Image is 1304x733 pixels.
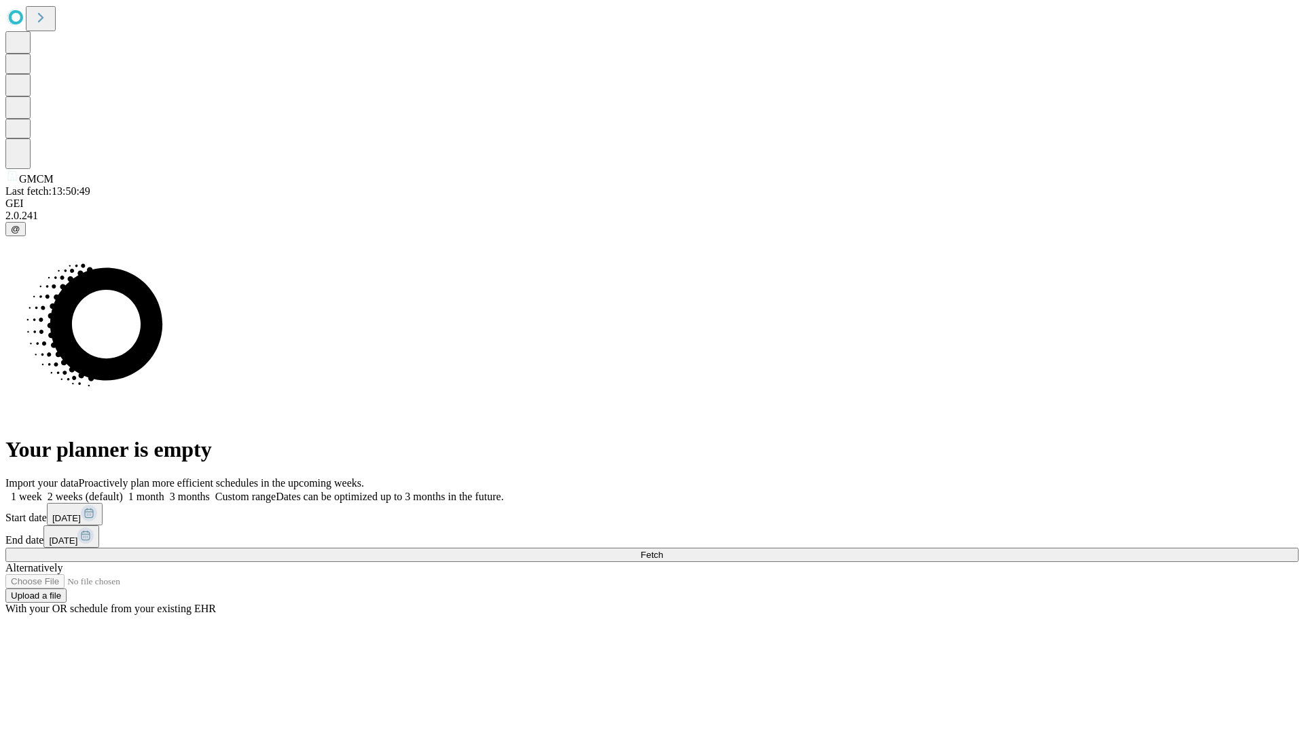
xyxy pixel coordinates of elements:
[128,491,164,502] span: 1 month
[11,224,20,234] span: @
[5,503,1299,525] div: Start date
[5,477,79,489] span: Import your data
[5,603,216,614] span: With your OR schedule from your existing EHR
[5,210,1299,222] div: 2.0.241
[11,491,42,502] span: 1 week
[5,562,62,574] span: Alternatively
[5,588,67,603] button: Upload a file
[79,477,364,489] span: Proactively plan more efficient schedules in the upcoming weeks.
[5,548,1299,562] button: Fetch
[276,491,503,502] span: Dates can be optimized up to 3 months in the future.
[170,491,210,502] span: 3 months
[640,550,663,560] span: Fetch
[5,198,1299,210] div: GEI
[49,535,77,546] span: [DATE]
[43,525,99,548] button: [DATE]
[5,222,26,236] button: @
[5,185,90,197] span: Last fetch: 13:50:49
[5,525,1299,548] div: End date
[48,491,123,502] span: 2 weeks (default)
[215,491,276,502] span: Custom range
[52,513,81,523] span: [DATE]
[5,437,1299,462] h1: Your planner is empty
[47,503,103,525] button: [DATE]
[19,173,54,185] span: GMCM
